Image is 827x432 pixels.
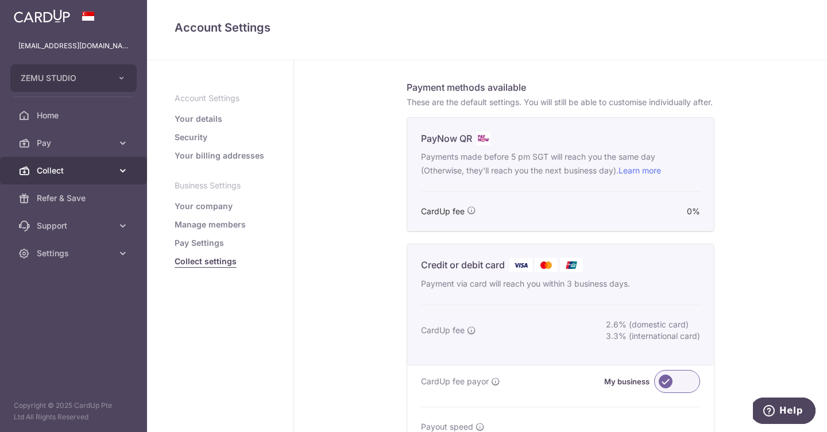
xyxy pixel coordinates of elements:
[175,132,207,143] a: Security
[37,220,113,232] span: Support
[560,258,583,272] img: Union Pay
[535,258,558,272] img: Mastercard
[421,132,472,145] p: PayNow QR
[421,206,700,217] div: CardUp fee
[26,8,50,18] span: Help
[509,258,532,272] img: Visa
[421,319,700,342] div: CardUp fee
[37,165,113,176] span: Collect
[619,165,661,175] a: Learn more
[37,248,113,259] span: Settings
[421,376,489,387] span: CardUp fee payor
[421,150,700,178] p: Payments made before 5 pm SGT will reach you the same day (Otherwise, they'll reach you the next ...
[421,132,700,178] div: PayNow QR .alt.paynow Payments made before 5 pm SGT will reach you the same day (Otherwise, they'...
[175,113,222,125] a: Your details
[687,206,700,217] span: 0%
[175,18,799,37] h4: Account Settings
[175,256,237,267] a: Collect settings
[604,375,650,388] label: My business
[37,192,113,204] span: Refer & Save
[14,9,70,23] img: CardUp
[21,72,106,84] span: ZEMU STUDIO
[175,237,224,249] a: Pay Settings
[421,258,700,291] div: Credit or debit card Visa Mastercard Union Pay Payment via card will reach you within 3 business ...
[421,277,700,291] p: Payment via card will reach you within 3 business days.
[175,200,233,212] a: Your company
[407,80,714,94] h6: Payment methods available
[606,319,700,342] div: 2.6% (domestic card) 3.3% (international card)
[37,110,113,121] span: Home
[175,150,264,161] a: Your billing addresses
[407,97,714,108] p: These are the default settings. You will still be able to customise individually after.
[421,258,505,272] p: Credit or debit card
[37,137,113,149] span: Pay
[18,40,129,52] p: [EMAIL_ADDRESS][DOMAIN_NAME]
[175,180,266,191] p: Business Settings
[10,64,137,92] button: ZEMU STUDIO
[753,398,816,426] iframe: Opens a widget where you can find more information
[477,132,490,145] img: .alt.paynow
[175,92,266,104] p: Account Settings
[175,219,246,230] a: Manage members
